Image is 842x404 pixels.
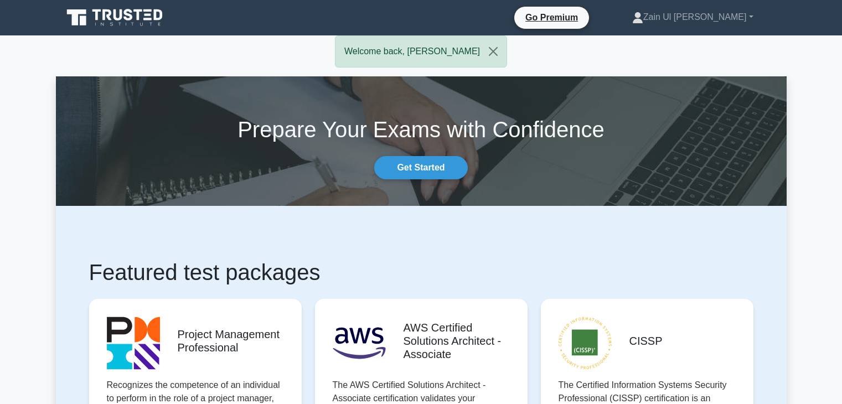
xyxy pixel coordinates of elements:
[89,259,753,286] h1: Featured test packages
[480,36,507,67] button: Close
[374,156,467,179] a: Get Started
[606,6,780,28] a: Zain Ul [PERSON_NAME]
[56,116,787,143] h1: Prepare Your Exams with Confidence
[519,11,585,24] a: Go Premium
[335,35,507,68] div: Welcome back, [PERSON_NAME]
